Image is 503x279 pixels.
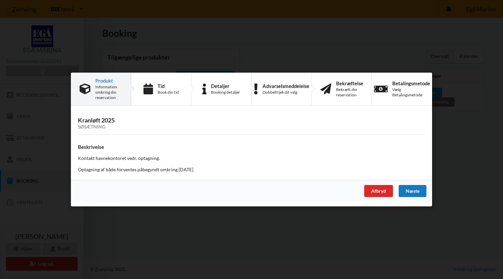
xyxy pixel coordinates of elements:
[95,84,122,100] div: Information omkring din reservation
[399,185,426,197] div: Næste
[78,116,425,130] h3: Kranløft 2025
[336,81,363,86] div: Bekræftelse
[336,87,363,98] div: Bekræft din reservation
[158,90,179,95] div: Book din tid
[95,78,122,83] div: Produkt
[263,90,309,95] div: Dobbelttjek dit valg
[78,166,425,173] p: Optagning af både forventes påbegyndt omkring [DATE]
[392,81,430,86] div: Betalingsmetode
[211,90,240,95] div: Booking detaljer
[78,155,425,162] p: Kontakt havnekontoret vedr. optagning.
[364,185,393,197] div: Afbryd
[78,124,425,130] div: Søsætning
[263,83,309,89] div: Advarselsmeddelelse
[158,83,179,89] div: Tid
[211,83,240,89] div: Detaljer
[392,87,430,98] div: Vælg Betalingsmetode
[78,144,425,150] h4: Beskrivelse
